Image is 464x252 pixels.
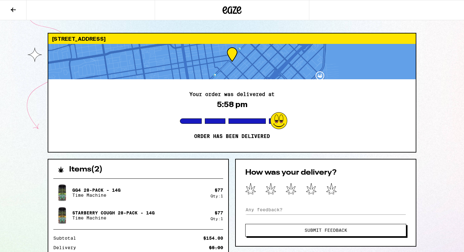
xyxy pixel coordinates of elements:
div: Subtotal [53,236,80,240]
button: Submit Feedback [245,224,406,237]
input: Any feedback? [245,205,406,214]
div: $154.00 [203,236,223,240]
div: Delivery [53,245,80,250]
img: Starberry Cough 28-Pack - 14g [53,207,71,224]
h2: Items ( 2 ) [69,166,103,173]
img: GG4 28-Pack - 14g [53,184,71,201]
p: Order has been delivered [194,133,270,140]
h2: Your order was delivered at [189,92,275,97]
div: [STREET_ADDRESS] [48,33,416,44]
div: $5.00 [209,245,223,250]
h2: How was your delivery? [245,169,406,177]
div: $ 77 [215,210,223,215]
p: Starberry Cough 28-Pack - 14g [72,210,155,215]
div: $ 77 [215,188,223,193]
p: Time Machine [72,193,121,198]
div: 5:58 pm [217,100,247,109]
p: Time Machine [72,215,155,220]
div: Qty: 1 [211,194,223,198]
p: GG4 28-Pack - 14g [72,188,121,193]
span: Submit Feedback [305,228,347,232]
div: Qty: 1 [211,217,223,221]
